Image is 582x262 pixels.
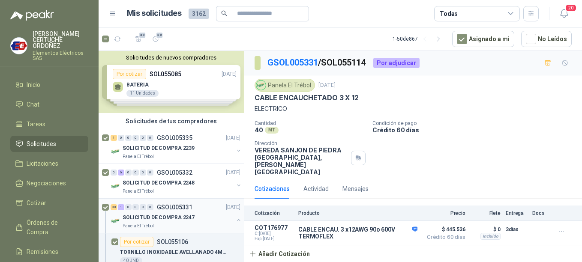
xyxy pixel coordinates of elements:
[123,144,195,152] p: SOLICITUD DE COMPRA 2239
[342,184,369,194] div: Mensajes
[120,248,227,256] p: TORNILLO INOXIDABLE AVELLANADO 4MMx16M
[372,126,579,134] p: Crédito 60 días
[33,51,88,61] p: Elementos Eléctricos SAS
[149,32,162,46] button: 38
[506,224,527,235] p: 3 días
[33,31,88,49] p: [PERSON_NAME] CERTUCHE ORDOÑEZ
[255,126,263,134] p: 40
[123,153,154,160] p: Panela El Trébol
[125,204,132,210] div: 0
[132,204,139,210] div: 0
[10,10,54,21] img: Logo peakr
[255,79,315,92] div: Panela El Trébol
[111,135,117,141] div: 1
[27,80,40,89] span: Inicio
[111,202,242,229] a: 30 1 0 0 0 0 GSOL005331[DATE] Company LogoSOLICITUD DE COMPRA 2247Panela El Trébol
[255,210,293,216] p: Cotización
[255,140,348,146] p: Dirección
[565,4,577,12] span: 20
[147,170,153,176] div: 0
[226,134,240,142] p: [DATE]
[27,179,66,188] span: Negociaciones
[27,247,58,256] span: Remisiones
[10,195,88,211] a: Cotizar
[255,104,572,113] p: ELECTRICO
[123,223,154,229] p: Panela El Trébol
[255,236,293,241] span: Exp: [DATE]
[423,224,465,235] span: $ 445.536
[147,135,153,141] div: 0
[10,244,88,260] a: Remisiones
[157,204,192,210] p: GSOL005331
[226,203,240,211] p: [DATE]
[10,77,88,93] a: Inicio
[132,32,145,46] button: 38
[111,216,121,226] img: Company Logo
[372,120,579,126] p: Condición de pago
[255,224,293,231] p: COT176977
[27,159,58,168] span: Licitaciones
[156,32,164,39] span: 38
[265,127,279,134] div: MT
[111,167,242,195] a: 0 6 0 0 0 0 GSOL005332[DATE] Company LogoSOLICITUD DE COMPRA 2248Panela El Trébol
[298,210,417,216] p: Producto
[298,226,417,240] p: CABLE ENCAU. 3 x12AWG 90o 600V TERMOFLEX
[255,231,293,236] span: C: [DATE]
[452,31,514,47] button: Asignado a mi
[111,146,121,157] img: Company Logo
[102,54,240,61] button: Solicitudes de nuevos compradores
[221,10,227,16] span: search
[521,31,572,47] button: No Leídos
[255,93,359,102] p: CABLE ENCAUCHETADO 3 X 12
[532,210,549,216] p: Docs
[125,170,132,176] div: 0
[140,204,146,210] div: 0
[506,210,527,216] p: Entrega
[10,214,88,240] a: Órdenes de Compra
[303,184,329,194] div: Actividad
[111,181,121,191] img: Company Logo
[123,214,195,222] p: SOLICITUD DE COMPRA 2247
[11,38,27,54] img: Company Logo
[471,210,501,216] p: Flete
[267,57,318,68] a: GSOL005331
[157,135,192,141] p: GSOL005335
[99,113,244,129] div: Solicitudes de tus compradores
[111,133,242,160] a: 1 0 0 0 0 0 GSOL005335[DATE] Company LogoSOLICITUD DE COMPRA 2239Panela El Trébol
[157,239,188,245] p: SOL055106
[27,218,80,237] span: Órdenes de Compra
[373,58,420,68] div: Por adjudicar
[111,170,117,176] div: 0
[10,136,88,152] a: Solicitudes
[127,7,182,20] h1: Mis solicitudes
[140,135,146,141] div: 0
[480,233,501,240] div: Incluido
[138,32,147,39] span: 38
[27,100,39,109] span: Chat
[157,170,192,176] p: GSOL005332
[226,169,240,177] p: [DATE]
[132,135,139,141] div: 0
[27,198,46,208] span: Cotizar
[27,119,45,129] span: Tareas
[140,170,146,176] div: 0
[256,80,266,90] img: Company Logo
[423,235,465,240] span: Crédito 60 días
[99,51,244,113] div: Solicitudes de nuevos compradoresPor cotizarSOL055085[DATE] BATERIA11 UnidadesPor cotizarSOL05507...
[147,204,153,210] div: 0
[189,9,209,19] span: 3162
[125,135,132,141] div: 0
[10,116,88,132] a: Tareas
[318,81,336,89] p: [DATE]
[393,32,445,46] div: 1 - 50 de 867
[255,184,290,194] div: Cotizaciones
[10,155,88,172] a: Licitaciones
[556,6,572,21] button: 20
[118,204,124,210] div: 1
[10,175,88,191] a: Negociaciones
[132,170,139,176] div: 0
[120,237,153,247] div: Por cotizar
[255,120,366,126] p: Cantidad
[255,146,348,176] p: VEREDA SANJON DE PIEDRA [GEOGRAPHIC_DATA] , [PERSON_NAME][GEOGRAPHIC_DATA]
[118,170,124,176] div: 6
